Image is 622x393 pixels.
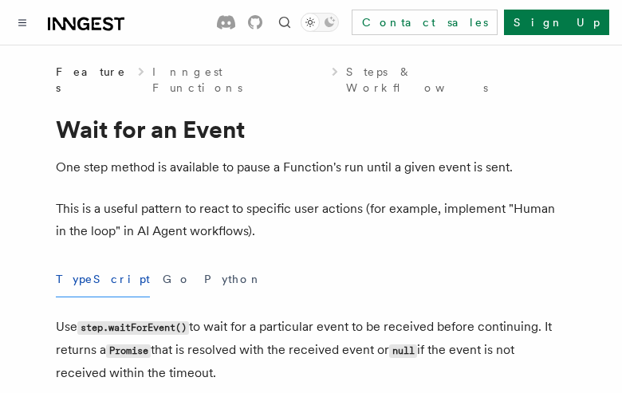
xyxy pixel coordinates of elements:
button: Go [163,261,191,297]
a: Sign Up [504,10,609,35]
code: null [389,344,417,358]
a: Contact sales [352,10,498,35]
p: This is a useful pattern to react to specific user actions (for example, implement "Human in the ... [56,198,566,242]
code: step.waitForEvent() [77,321,189,335]
a: Inngest Functions [152,64,324,96]
button: Python [204,261,262,297]
span: Features [56,64,130,96]
button: Find something... [275,13,294,32]
button: Toggle dark mode [301,13,339,32]
p: One step method is available to pause a Function's run until a given event is sent. [56,156,566,179]
h1: Wait for an Event [56,115,566,143]
code: Promise [106,344,151,358]
button: Toggle navigation [13,13,32,32]
button: TypeScript [56,261,150,297]
a: Steps & Workflows [346,64,566,96]
p: Use to wait for a particular event to be received before continuing. It returns a that is resolve... [56,316,566,384]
